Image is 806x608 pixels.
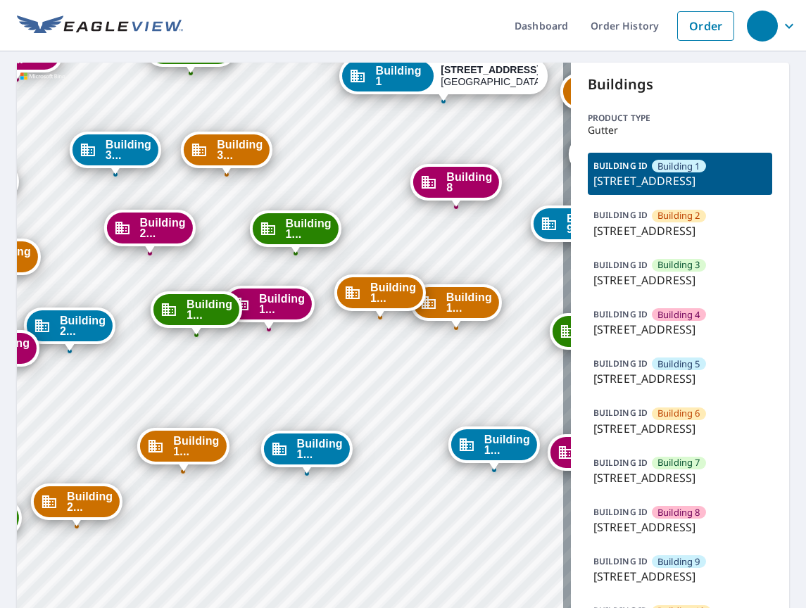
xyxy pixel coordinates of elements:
[297,438,343,460] span: Building 1...
[593,160,648,172] p: BUILDING ID
[173,436,219,457] span: Building 1...
[657,258,700,272] span: Building 3
[24,308,115,351] div: Dropped pin, building Building 21, Commercial property, 7627 East 37th Street North Wichita, KS 6...
[593,272,767,289] p: [STREET_ADDRESS]
[657,308,700,322] span: Building 4
[593,259,648,271] p: BUILDING ID
[250,210,341,254] div: Dropped pin, building Building 15, Commercial property, 7627 East 37th Street North Wichita, KS 6...
[657,456,700,469] span: Building 7
[593,420,767,437] p: [STREET_ADDRESS]
[60,315,106,336] span: Building 2...
[593,568,767,585] p: [STREET_ADDRESS]
[31,483,122,527] div: Dropped pin, building Building 22, Commercial property, 7627 East 37th Street North Wichita, KS 6...
[568,136,660,179] div: Dropped pin, building Building 7, Commercial property, 7627 East 37th Street North Wichita, KS 67226
[187,299,232,320] span: Building 1...
[531,205,622,249] div: Dropped pin, building Building 9, Commercial property, 7627 East 37th Street North Wichita, KS 67226
[657,160,700,173] span: Building 1
[657,506,700,519] span: Building 8
[593,308,648,320] p: BUILDING ID
[446,292,492,313] span: Building 1...
[588,125,772,136] p: Gutter
[140,217,186,239] span: Building 2...
[588,112,772,125] p: Product type
[593,555,648,567] p: BUILDING ID
[657,555,700,569] span: Building 9
[259,293,305,315] span: Building 1...
[67,491,113,512] span: Building 2...
[223,286,315,329] div: Dropped pin, building Building 16, Commercial property, 7627 East 37th Street North Wichita, KS 6...
[17,15,183,37] img: EV Logo
[657,209,700,222] span: Building 2
[441,64,538,88] div: [GEOGRAPHIC_DATA]
[106,139,151,160] span: Building 3...
[548,434,639,478] div: Dropped pin, building Building 12, Commercial property, 7627 East 37th Street North Wichita, KS 6...
[593,209,648,221] p: BUILDING ID
[151,291,242,335] div: Dropped pin, building Building 19, Commercial property, 7627 East 37th Street North Wichita, KS 6...
[410,284,502,328] div: Dropped pin, building Building 10, Commercial property, 7627 East 37th Street North Wichita, KS 6...
[593,506,648,518] p: BUILDING ID
[588,74,772,95] p: Buildings
[657,407,700,420] span: Building 6
[334,274,426,318] div: Dropped pin, building Building 14, Commercial property, 7627 East 37th Street North Wichita, KS 6...
[70,132,161,175] div: Dropped pin, building Building 33, Commercial property, 7627 East 37th Street North Wichita, KS 6...
[593,172,767,189] p: [STREET_ADDRESS]
[593,357,648,369] p: BUILDING ID
[593,457,648,469] p: BUILDING ID
[484,434,530,455] span: Building 1...
[657,357,700,371] span: Building 5
[593,469,767,486] p: [STREET_ADDRESS]
[593,519,767,536] p: [STREET_ADDRESS]
[375,65,427,87] span: Building 1
[286,218,332,239] span: Building 1...
[550,313,641,357] div: Dropped pin, building Building 11, Commercial property, 7627 East 37th Street North Wichita, KS 6...
[560,73,652,117] div: Dropped pin, building Building 6, Commercial property, 7627 East 37th Street North Wichita, KS 67226
[593,370,767,387] p: [STREET_ADDRESS]
[104,210,196,253] div: Dropped pin, building Building 20, Commercial property, 7627 East 37th Street North Wichita, KS 6...
[410,164,502,208] div: Dropped pin, building Building 8, Commercial property, 7627 East 37th Street North Wichita, KS 67226
[448,426,540,470] div: Dropped pin, building Building 13, Commercial property, 7627 East 37th Street North Wichita, KS 6...
[181,132,272,175] div: Dropped pin, building Building 34, Commercial property, 7627 East 37th Street North Wichita, KS 6...
[370,282,416,303] span: Building 1...
[339,58,548,101] div: Dropped pin, building Building 1, Commercial property, 7627 East 37th Street North Wichita, KS 67226
[217,139,263,160] span: Building 3...
[446,172,492,193] span: Building 8
[677,11,734,41] a: Order
[593,222,767,239] p: [STREET_ADDRESS]
[137,428,229,471] div: Dropped pin, building Building 18, Commercial property, 7627 East 37th Street North Wichita, KS 6...
[441,64,540,75] strong: [STREET_ADDRESS]
[593,407,648,419] p: BUILDING ID
[593,321,767,338] p: [STREET_ADDRESS]
[261,431,353,474] div: Dropped pin, building Building 17, Commercial property, 7627 East 37th Street North Wichita, KS 6...
[567,213,612,234] span: Building 9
